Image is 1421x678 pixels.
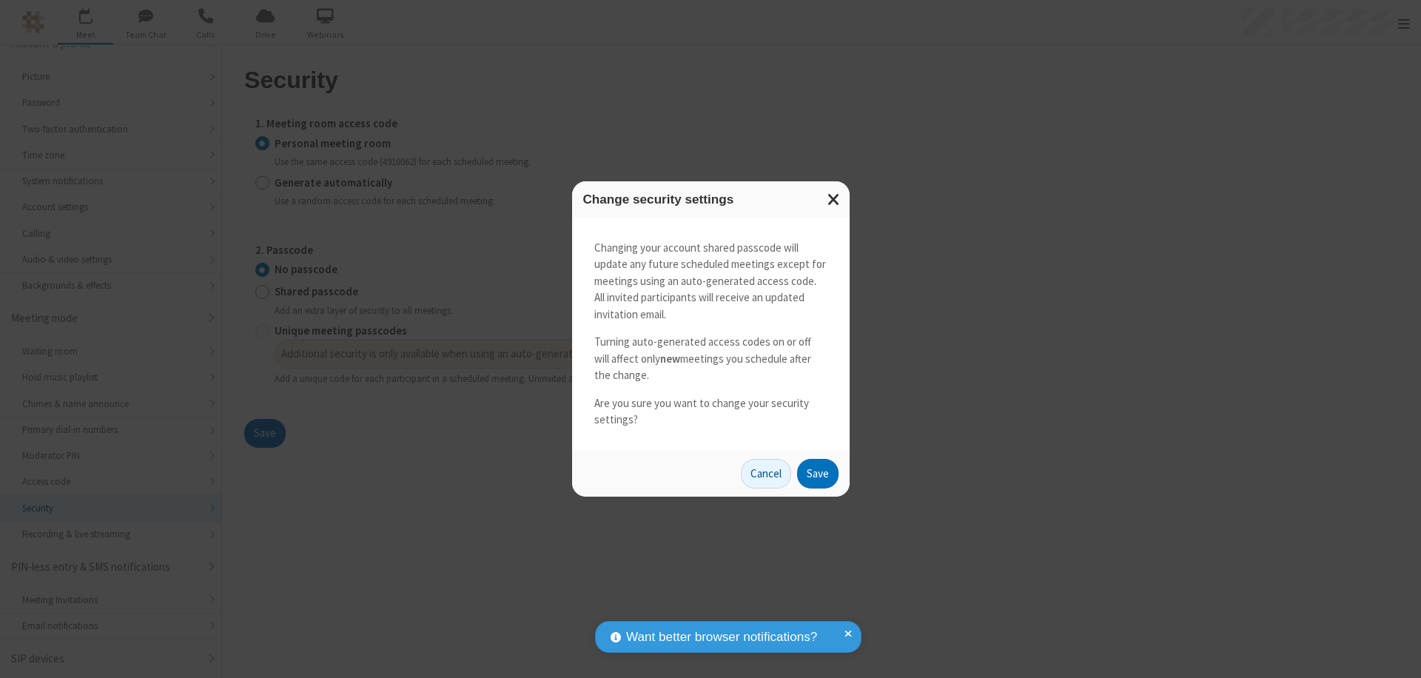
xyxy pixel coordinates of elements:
button: Cancel [741,459,791,489]
p: Changing your account shared passcode will update any future scheduled meetings except for meetin... [594,240,827,323]
button: Close modal [819,181,850,218]
span: Want better browser notifications? [626,628,817,647]
button: Save [797,459,839,489]
p: Turning auto-generated access codes on or off will affect only meetings you schedule after the ch... [594,334,827,384]
p: Are you sure you want to change your security settings? [594,395,827,429]
h3: Change security settings [583,192,839,207]
strong: new [660,352,680,366]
